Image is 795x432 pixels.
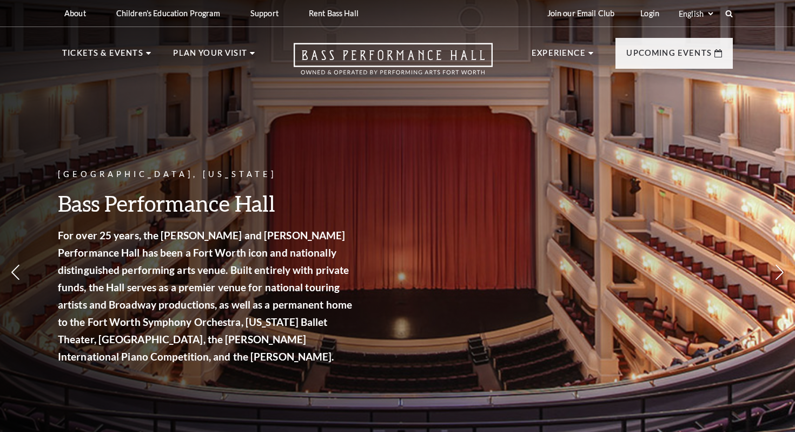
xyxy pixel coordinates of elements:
[58,189,355,217] h3: Bass Performance Hall
[250,9,279,18] p: Support
[309,9,359,18] p: Rent Bass Hall
[173,47,247,66] p: Plan Your Visit
[64,9,86,18] p: About
[677,9,715,19] select: Select:
[532,47,586,66] p: Experience
[58,229,352,363] strong: For over 25 years, the [PERSON_NAME] and [PERSON_NAME] Performance Hall has been a Fort Worth ico...
[62,47,143,66] p: Tickets & Events
[58,168,355,181] p: [GEOGRAPHIC_DATA], [US_STATE]
[626,47,712,66] p: Upcoming Events
[116,9,220,18] p: Children's Education Program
